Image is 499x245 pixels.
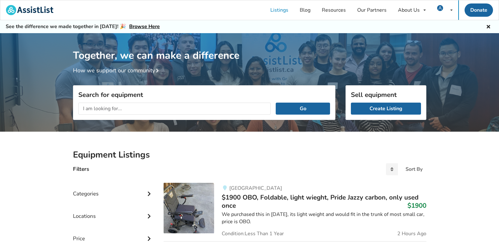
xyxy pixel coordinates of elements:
[164,183,214,233] img: mobility-$1900 obo, foldable, light wieght, pride jazzy carbon, only used once
[351,103,421,115] a: Create Listing
[229,185,282,192] span: [GEOGRAPHIC_DATA]
[73,67,161,74] a: How we support our community
[73,149,426,160] h2: Equipment Listings
[265,0,294,20] a: Listings
[78,103,271,115] input: I am looking for...
[351,91,421,99] h3: Sell equipment
[276,103,330,115] button: Go
[73,165,89,173] h4: Filters
[222,211,426,225] div: We purchased this in [DATE], its light weight and would fit in the trunk of most small car, price...
[73,178,154,200] div: Categories
[407,201,426,210] h3: $1900
[73,200,154,223] div: Locations
[164,183,426,242] a: mobility-$1900 obo, foldable, light wieght, pride jazzy carbon, only used once [GEOGRAPHIC_DATA]$...
[352,0,392,20] a: Our Partners
[6,23,160,30] h5: See the difference we made together in [DATE]! 🎉
[222,231,284,236] span: Condition: Less Than 1 Year
[73,223,154,245] div: Price
[398,8,420,13] div: About Us
[437,5,443,11] img: user icon
[78,91,330,99] h3: Search for equipment
[6,5,53,15] img: assistlist-logo
[294,0,316,20] a: Blog
[397,231,426,236] span: 2 Hours Ago
[465,3,493,17] a: Donate
[73,33,426,62] h1: Together, we can make a difference
[406,167,423,172] div: Sort By
[222,193,418,210] span: $1900 OBO, Foldable, light wieght, Pride Jazzy carbon, only used once
[129,23,160,30] a: Browse Here
[316,0,352,20] a: Resources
